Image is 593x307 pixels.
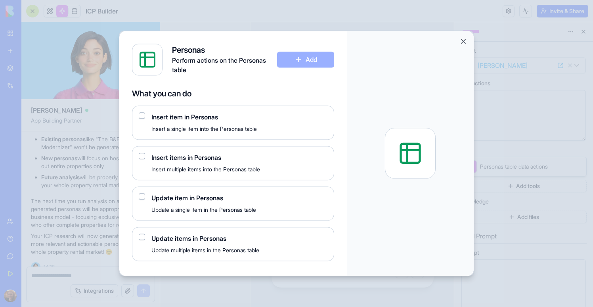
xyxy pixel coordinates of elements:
[459,37,467,45] button: Close
[172,44,277,56] h4: Personas
[151,153,327,162] span: Insert items in Personas
[151,112,327,122] span: Insert item in Personas
[151,193,327,203] span: Update item in Personas
[151,234,327,243] span: Update items in Personas
[151,206,327,214] span: Update a single item in the Personas table
[151,125,327,133] span: Insert a single item into the Personas table
[151,246,327,254] span: Update multiple items in the Personas table
[172,56,277,75] span: Perform actions on the Personas table
[151,165,327,173] span: Insert multiple items into the Personas table
[132,88,334,99] h4: What you can do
